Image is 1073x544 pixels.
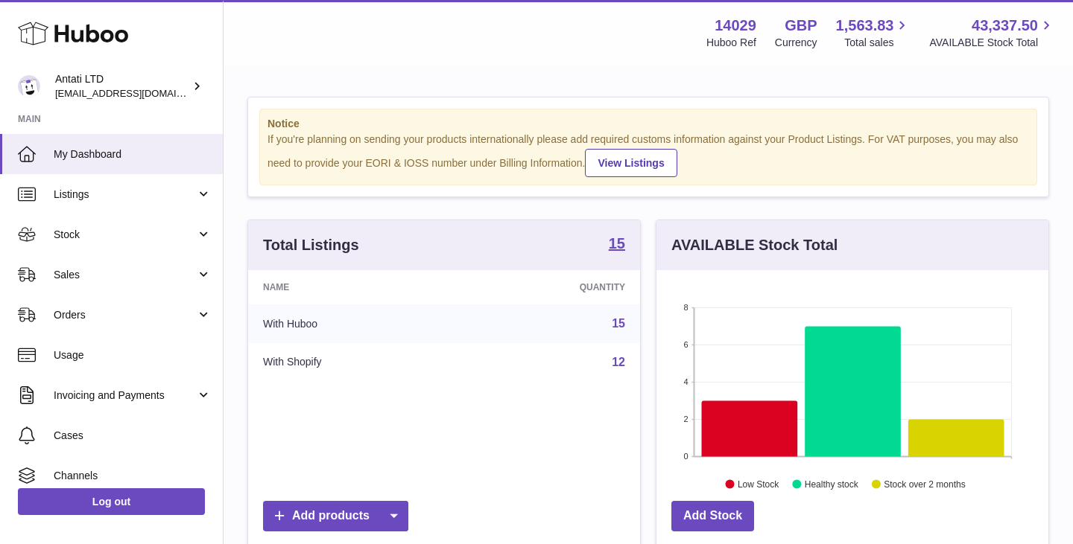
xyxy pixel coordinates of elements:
[18,75,40,97] img: toufic@antatiskin.com
[268,117,1029,131] strong: Notice
[585,149,677,177] a: View Listings
[248,343,460,382] td: With Shopify
[671,501,754,531] a: Add Stock
[609,236,625,251] strong: 15
[268,132,1029,177] div: If you're planning on sending your products internationally please add required customs informati...
[738,479,779,489] text: Low Stock
[54,147,212,161] span: My Dashboard
[609,236,625,254] a: 15
[612,317,625,330] a: 15
[54,228,196,242] span: Stock
[836,16,894,36] span: 1,563.83
[54,268,196,282] span: Sales
[715,16,756,36] strong: 14029
[263,235,359,255] h3: Total Listings
[683,377,688,386] text: 4
[54,308,196,322] span: Orders
[55,87,219,99] span: [EMAIL_ADDRESS][DOMAIN_NAME]
[612,356,625,368] a: 12
[248,304,460,343] td: With Huboo
[55,72,189,100] div: Antati LTD
[972,16,1038,36] span: 43,337.50
[248,270,460,304] th: Name
[18,488,205,515] a: Log out
[884,479,965,489] text: Stock over 2 months
[785,16,817,36] strong: GBP
[671,235,838,255] h3: AVAILABLE Stock Total
[54,188,196,202] span: Listings
[683,415,688,423] text: 2
[54,469,212,483] span: Channels
[683,340,688,349] text: 6
[54,429,212,443] span: Cases
[836,16,911,50] a: 1,563.83 Total sales
[844,36,911,50] span: Total sales
[929,16,1055,50] a: 43,337.50 AVAILABLE Stock Total
[54,348,212,362] span: Usage
[706,36,756,50] div: Huboo Ref
[683,303,688,312] text: 8
[775,36,817,50] div: Currency
[929,36,1055,50] span: AVAILABLE Stock Total
[805,479,859,489] text: Healthy stock
[460,270,640,304] th: Quantity
[54,388,196,403] span: Invoicing and Payments
[263,501,408,531] a: Add products
[683,452,688,461] text: 0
